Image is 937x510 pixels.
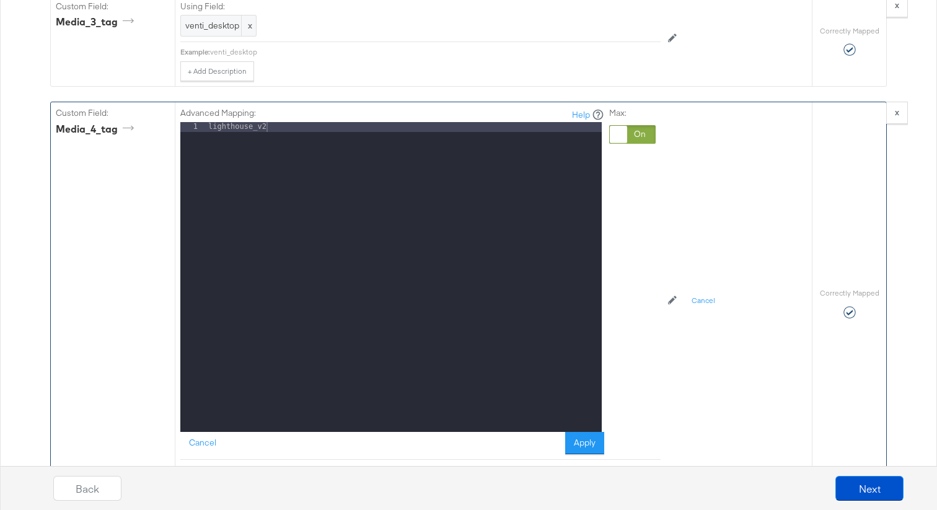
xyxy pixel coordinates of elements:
[180,61,254,81] button: + Add Description
[820,26,879,36] label: Correctly Mapped
[895,107,899,118] strong: x
[241,15,256,36] span: x
[684,291,723,311] button: Cancel
[609,107,656,119] label: Max:
[210,47,661,57] div: venti_desktop
[820,288,879,298] label: Correctly Mapped
[56,122,138,136] div: media_4_tag
[56,107,170,119] label: Custom Field:
[180,47,210,57] div: Example:
[180,432,225,454] button: Cancel
[56,1,170,12] label: Custom Field:
[886,102,908,124] button: x
[180,122,206,132] div: 1
[53,476,121,501] button: Back
[565,432,604,454] button: Apply
[180,1,661,12] label: Using Field:
[835,476,904,501] button: Next
[572,109,590,121] a: Help
[180,107,256,119] label: Advanced Mapping:
[56,15,138,29] div: media_3_tag
[185,20,252,32] span: venti_desktop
